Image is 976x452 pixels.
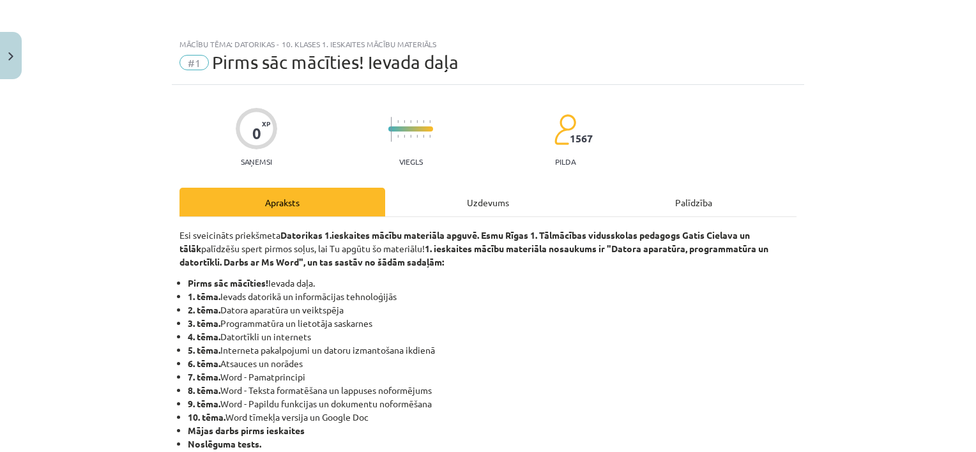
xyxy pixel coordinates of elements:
span: XP [262,120,270,127]
b: 10. tēma. [188,411,225,423]
div: Uzdevums [385,188,591,216]
li: Ievada daļa. [188,276,797,290]
li: Programmatūra un lietotāja saskarnes [188,317,797,330]
img: icon-short-line-57e1e144782c952c97e751825c79c345078a6d821885a25fce030b3d8c18986b.svg [416,120,418,123]
b: 1. tēma. [188,290,220,302]
div: Mācību tēma: Datorikas - 10. klases 1. ieskaites mācību materiāls [179,40,797,49]
li: Word - Teksta formatēšana un lappuses noformējums [188,384,797,397]
img: icon-short-line-57e1e144782c952c97e751825c79c345078a6d821885a25fce030b3d8c18986b.svg [410,135,411,138]
b: 5. tēma. [188,344,220,356]
li: Atsauces un norādes [188,357,797,370]
strong: Mājas darbs pirms ieskaites [188,425,305,436]
b: 6. tēma. [188,358,220,369]
strong: 1. ieskaites mācību materiāla nosaukums ir "Datora aparatūra, programmatūra un datortīkli. Darbs ... [179,243,768,267]
strong: Datorikas 1.ieskaites mācību materiāla apguvē. Esmu Rīgas 1. Tālmācības vidusskolas pedagogs Gati... [179,229,750,254]
li: Ievads datorikā un informācijas tehnoloģijās [188,290,797,303]
p: pilda [555,157,576,166]
img: icon-short-line-57e1e144782c952c97e751825c79c345078a6d821885a25fce030b3d8c18986b.svg [397,135,399,138]
li: Interneta pakalpojumi un datoru izmantošana ikdienā [188,343,797,357]
div: Apraksts [179,188,385,216]
img: icon-short-line-57e1e144782c952c97e751825c79c345078a6d821885a25fce030b3d8c18986b.svg [404,120,405,123]
b: Noslēguma tests. [188,438,261,449]
img: students-c634bb4e5e11cddfef0936a35e636f08e4e9abd3cc4e673bd6f9a4125e45ecb1.svg [554,114,576,146]
img: icon-short-line-57e1e144782c952c97e751825c79c345078a6d821885a25fce030b3d8c18986b.svg [397,120,399,123]
div: Palīdzība [591,188,797,216]
li: Datora aparatūra un veiktspēja [188,303,797,317]
b: 7. tēma. [188,371,220,382]
b: 3. tēma. [188,317,220,329]
b: Pirms sāc mācīties! [188,277,268,289]
img: icon-short-line-57e1e144782c952c97e751825c79c345078a6d821885a25fce030b3d8c18986b.svg [423,120,424,123]
img: icon-short-line-57e1e144782c952c97e751825c79c345078a6d821885a25fce030b3d8c18986b.svg [416,135,418,138]
span: #1 [179,55,209,70]
b: 9. tēma. [188,398,220,409]
img: icon-long-line-d9ea69661e0d244f92f715978eff75569469978d946b2353a9bb055b3ed8787d.svg [391,117,392,142]
span: Pirms sāc mācīties! Ievada daļa [212,52,459,73]
img: icon-close-lesson-0947bae3869378f0d4975bcd49f059093ad1ed9edebbc8119c70593378902aed.svg [8,52,13,61]
div: 0 [252,124,261,142]
img: icon-short-line-57e1e144782c952c97e751825c79c345078a6d821885a25fce030b3d8c18986b.svg [429,120,431,123]
p: Esi sveicināts priekšmeta palīdzēšu spert pirmos soļus, lai Tu apgūtu šo materiālu! [179,229,797,269]
b: 4. tēma. [188,331,220,342]
b: 2. tēma. [188,304,220,315]
img: icon-short-line-57e1e144782c952c97e751825c79c345078a6d821885a25fce030b3d8c18986b.svg [429,135,431,138]
li: Datortīkli un internets [188,330,797,343]
li: Word tīmekļa versija un Google Doc [188,411,797,424]
span: 1567 [570,133,593,144]
img: icon-short-line-57e1e144782c952c97e751825c79c345078a6d821885a25fce030b3d8c18986b.svg [410,120,411,123]
li: Word - Pamatprincipi [188,370,797,384]
b: 8. tēma. [188,384,220,396]
p: Saņemsi [236,157,277,166]
p: Viegls [399,157,423,166]
li: Word - Papildu funkcijas un dokumentu noformēšana [188,397,797,411]
img: icon-short-line-57e1e144782c952c97e751825c79c345078a6d821885a25fce030b3d8c18986b.svg [423,135,424,138]
img: icon-short-line-57e1e144782c952c97e751825c79c345078a6d821885a25fce030b3d8c18986b.svg [404,135,405,138]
